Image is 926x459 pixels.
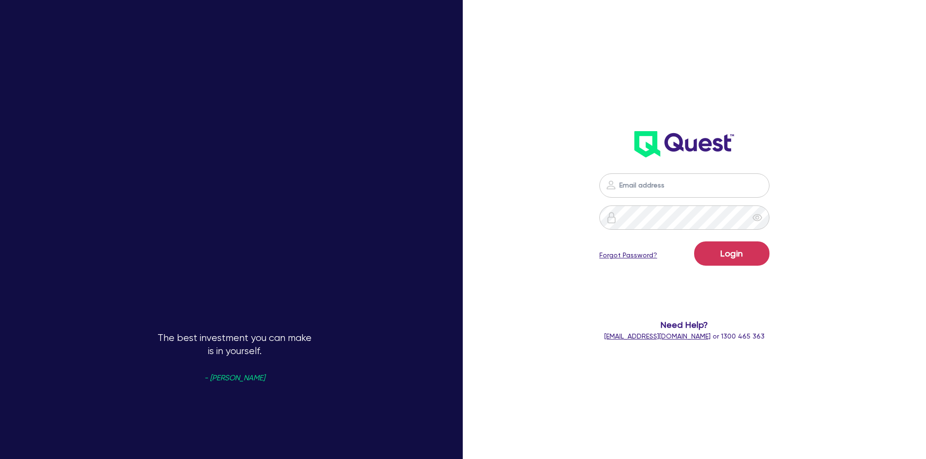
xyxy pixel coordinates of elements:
span: eye [752,213,762,222]
button: Login [694,241,769,266]
span: - [PERSON_NAME] [204,374,265,382]
a: Forgot Password? [599,250,657,260]
input: Email address [599,173,769,198]
img: wH2k97JdezQIQAAAABJRU5ErkJggg== [634,131,734,157]
img: icon-password [606,212,617,223]
a: [EMAIL_ADDRESS][DOMAIN_NAME] [604,332,711,340]
span: or 1300 465 363 [604,332,765,340]
img: icon-password [605,179,617,191]
span: Need Help? [560,318,809,331]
